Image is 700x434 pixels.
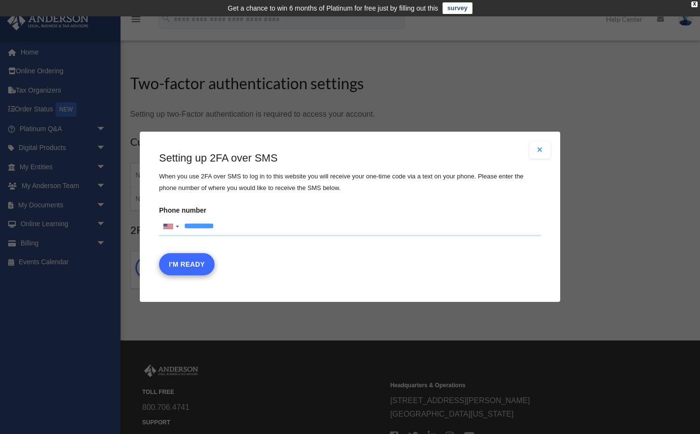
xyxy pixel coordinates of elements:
[529,141,551,159] button: Close modal
[159,217,541,236] input: Phone numberList of countries
[159,203,541,236] label: Phone number
[159,151,541,166] h3: Setting up 2FA over SMS
[691,1,698,7] div: close
[159,254,215,276] button: I'm Ready
[160,217,182,236] div: United States: +1
[228,2,438,14] div: Get a chance to win 6 months of Platinum for free just by filling out this
[443,2,472,14] a: survey
[159,171,541,194] p: When you use 2FA over SMS to log in to this website you will receive your one-time code via a tex...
